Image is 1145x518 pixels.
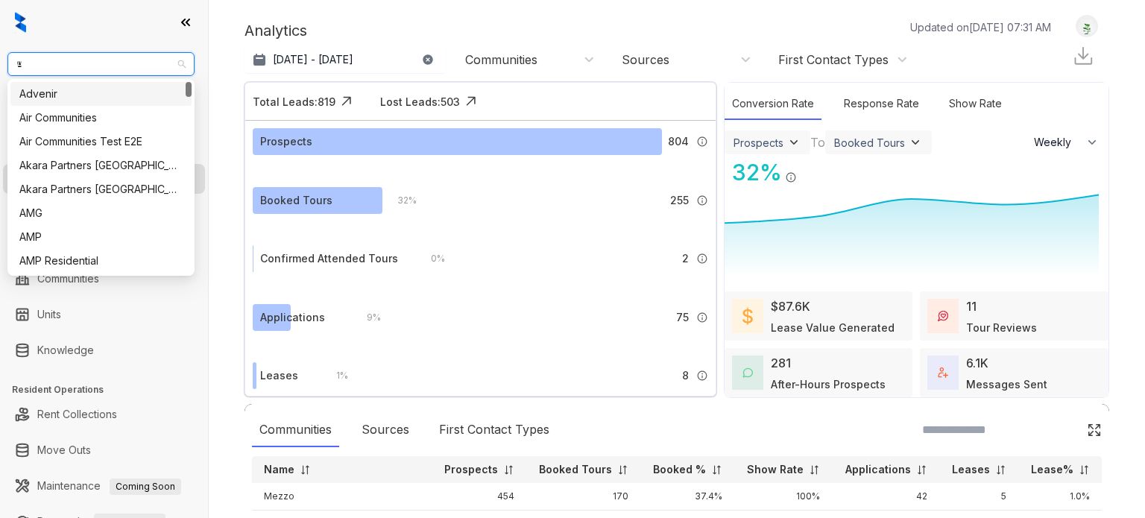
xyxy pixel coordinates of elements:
[19,205,183,221] div: AMG
[908,135,923,150] img: ViewFilterArrow
[19,86,183,102] div: Advenir
[1087,423,1102,438] img: Click Icon
[617,464,628,476] img: sorting
[10,249,192,273] div: AMP Residential
[10,201,192,225] div: AMG
[711,464,722,476] img: sorting
[742,367,753,379] img: AfterHoursConversations
[1031,462,1073,477] p: Lease%
[19,181,183,198] div: Akara Partners [GEOGRAPHIC_DATA]
[696,370,708,382] img: Info
[832,483,939,511] td: 42
[725,156,782,189] div: 32 %
[19,110,183,126] div: Air Communities
[3,264,205,294] li: Communities
[747,462,804,477] p: Show Rate
[432,413,557,447] div: First Contact Types
[836,88,927,120] div: Response Rate
[3,335,205,365] li: Knowledge
[10,225,192,249] div: AMP
[1056,423,1068,436] img: SearchIcon
[640,483,734,511] td: 37.4%
[734,483,832,511] td: 100%
[260,250,398,267] div: Confirmed Attended Tours
[778,51,889,68] div: First Contact Types
[503,464,514,476] img: sorting
[734,136,783,149] div: Prospects
[910,19,1051,35] p: Updated on [DATE] 07:31 AM
[696,195,708,206] img: Info
[465,51,537,68] div: Communities
[37,399,117,429] a: Rent Collections
[995,464,1006,476] img: sorting
[797,158,819,180] img: Click Icon
[539,462,612,477] p: Booked Tours
[3,471,205,501] li: Maintenance
[12,383,208,397] h3: Resident Operations
[260,133,312,150] div: Prospects
[19,253,183,269] div: AMP Residential
[682,367,689,384] span: 8
[260,309,325,326] div: Applications
[668,133,689,150] span: 804
[10,106,192,130] div: Air Communities
[810,133,825,151] div: To
[245,19,307,42] p: Analytics
[416,250,445,267] div: 0 %
[1076,19,1097,34] img: UserAvatar
[742,307,753,325] img: LeaseValue
[952,462,990,477] p: Leases
[252,413,339,447] div: Communities
[696,312,708,323] img: Info
[19,133,183,150] div: Air Communities Test E2E
[526,483,640,511] td: 170
[16,53,186,75] span: AMG
[845,462,911,477] p: Applications
[966,376,1047,392] div: Messages Sent
[264,462,294,477] p: Name
[1034,135,1079,150] span: Weekly
[786,135,801,150] img: ViewFilterArrow
[653,462,706,477] p: Booked %
[15,12,26,33] img: logo
[966,320,1037,335] div: Tour Reviews
[37,435,91,465] a: Move Outs
[352,309,381,326] div: 9 %
[273,52,353,67] p: [DATE] - [DATE]
[1079,464,1090,476] img: sorting
[696,253,708,265] img: Info
[682,250,689,267] span: 2
[19,157,183,174] div: Akara Partners [GEOGRAPHIC_DATA]
[939,483,1018,511] td: 5
[771,320,895,335] div: Lease Value Generated
[3,200,205,230] li: Collections
[622,51,669,68] div: Sources
[771,376,886,392] div: After-Hours Prospects
[260,367,298,384] div: Leases
[10,177,192,201] div: Akara Partners Phoenix
[444,462,498,477] p: Prospects
[771,297,810,315] div: $87.6K
[1072,45,1094,67] img: Download
[10,82,192,106] div: Advenir
[809,464,820,476] img: sorting
[460,90,482,113] img: Click Icon
[941,88,1009,120] div: Show Rate
[431,483,526,511] td: 454
[771,354,791,372] div: 281
[19,229,183,245] div: AMP
[321,367,348,384] div: 1 %
[3,399,205,429] li: Rent Collections
[1025,129,1108,156] button: Weekly
[696,136,708,148] img: Info
[252,483,431,511] td: Mezzo
[260,192,332,209] div: Booked Tours
[834,136,905,149] div: Booked Tours
[3,100,205,130] li: Leads
[300,464,311,476] img: sorting
[245,46,446,73] button: [DATE] - [DATE]
[380,94,460,110] div: Lost Leads: 503
[354,413,417,447] div: Sources
[725,88,821,120] div: Conversion Rate
[3,300,205,329] li: Units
